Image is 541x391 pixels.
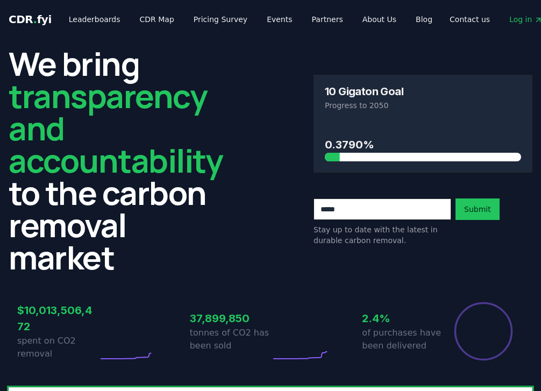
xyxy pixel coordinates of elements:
span: transparency and accountability [9,74,223,182]
a: Contact us [441,10,499,29]
p: spent on CO2 removal [17,335,98,360]
a: Partners [303,10,352,29]
a: Events [258,10,301,29]
span: . [33,13,37,26]
a: About Us [354,10,405,29]
a: Blog [407,10,441,29]
span: CDR fyi [9,13,52,26]
div: Percentage of sales delivered [453,301,514,361]
a: CDR.fyi [9,12,52,27]
p: of purchases have been delivered [362,326,443,352]
h3: 37,899,850 [190,310,270,326]
p: Progress to 2050 [325,100,521,111]
h3: 2.4% [362,310,443,326]
button: Submit [455,198,500,220]
h3: $10,013,506,472 [17,302,98,335]
a: Pricing Survey [185,10,256,29]
h3: 10 Gigaton Goal [325,86,403,97]
p: tonnes of CO2 has been sold [190,326,270,352]
a: CDR Map [131,10,183,29]
a: Leaderboards [60,10,129,29]
h2: We bring to the carbon removal market [9,47,227,273]
p: Stay up to date with the latest in durable carbon removal. [314,224,451,246]
h3: 0.3790% [325,137,521,153]
nav: Main [60,10,441,29]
